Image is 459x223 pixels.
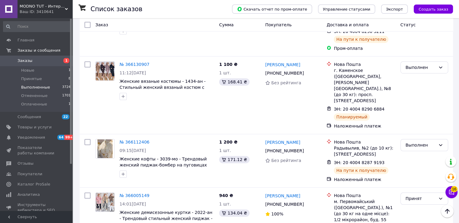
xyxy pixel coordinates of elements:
span: Принятые [21,76,42,82]
span: Отмененные [21,93,47,99]
span: 16 [451,186,457,192]
span: 3724 [62,85,71,90]
span: Скачать отчет по пром-оплате [237,6,307,12]
h1: Список заказов [91,5,142,13]
span: Заказы и сообщения [18,48,60,53]
input: Поиск [3,21,71,32]
img: Фото товару [96,62,114,80]
div: 168.41 ₴ [219,78,249,86]
div: На пути к получателю [334,36,388,43]
span: Сумма [219,22,234,27]
div: 171.12 ₴ [219,156,249,163]
div: Выполнен [406,64,436,71]
a: № 366005149 [120,193,149,198]
span: 22 [62,114,69,119]
span: Статус [400,22,416,27]
span: 1 100 ₴ [219,62,237,67]
div: Пром-оплата [334,45,395,51]
span: Без рейтинга [271,158,301,163]
div: Наложенный платеж [334,176,395,183]
span: Оплаченные [21,102,47,107]
span: 64 [57,135,64,140]
span: 100% [271,212,283,216]
span: 1 шт. [219,148,231,153]
span: Каталог ProSale [18,182,50,187]
div: [PHONE_NUMBER] [264,200,305,208]
span: 09:15[DATE] [120,148,146,153]
a: Фото товару [95,192,115,212]
div: Радывылив, №2 (до 10 кг): [STREET_ADDRESS] [334,145,395,157]
span: Заказ [95,22,108,27]
div: 134.04 ₴ [219,209,249,217]
img: Фото товару [97,139,113,158]
span: 1 шт. [219,202,231,206]
a: Женские кофты - 3039-мо - Трендовый женский пиджак-бомбер на пуговицах [120,157,207,167]
span: Уведомления [18,135,45,140]
a: [PERSON_NAME] [265,139,300,145]
div: Наложенный платеж [334,123,395,129]
div: [PHONE_NUMBER] [264,69,305,77]
span: Управление статусами [323,7,370,11]
div: Планируемый [334,113,370,121]
span: Аналитика [18,192,40,197]
span: MODNO TUT - Интернет магазин женской одежды, товаров для детей [20,4,65,9]
span: 14:01[DATE] [120,202,146,206]
span: Покупатель [265,22,292,27]
span: 1701 [62,93,71,99]
button: Экспорт [381,5,408,14]
span: Выполненные [21,85,50,90]
span: Без рейтинга [271,80,301,85]
div: Нова Пошта [334,61,395,67]
span: 8 [69,76,71,82]
div: г. Каменское ([GEOGRAPHIC_DATA], [PERSON_NAME][GEOGRAPHIC_DATA].), №8 (до 30 кг): просп. [STREET_... [334,67,395,104]
span: Доставка и оплата [327,22,368,27]
button: Управление статусами [318,5,375,14]
span: Новые [21,68,34,73]
a: Фото товару [95,61,115,81]
span: 1 [69,68,71,73]
span: Заказы [18,58,32,63]
span: Главная [18,37,34,43]
a: Фото товару [95,139,115,158]
div: Нова Пошта [334,139,395,145]
span: 1 200 ₴ [219,140,237,144]
span: ЭН: 20 4004 8290 5211 [334,29,384,34]
span: Инструменты вебмастера и SEO [18,202,56,213]
div: Выполнен [406,142,436,148]
span: Показатели работы компании [18,145,56,156]
span: 1 [69,102,71,107]
a: [PERSON_NAME] [265,193,300,199]
div: Нова Пошта [334,192,395,199]
div: м. Первомайський ([GEOGRAPHIC_DATA].), №1 (до 30 кг на одне місце): 1/2 мікрорайон, буд. 55 [334,199,395,223]
button: Чат с покупателем16 [445,186,457,198]
span: 940 ₴ [219,193,233,198]
span: Экспорт [386,7,403,11]
div: Принят [406,195,436,202]
a: [PERSON_NAME] [265,62,300,68]
div: На пути к получателю [334,167,388,174]
button: Создать заказ [414,5,453,14]
span: Отзывы [18,161,33,166]
a: № 366130907 [120,62,149,67]
span: Создать заказ [419,7,448,11]
span: 1 [63,58,69,63]
button: Наверх [441,205,454,218]
span: Сообщения [18,114,41,120]
a: Создать заказ [408,6,453,11]
button: Скачать отчет по пром-оплате [232,5,312,14]
span: 11:12[DATE] [120,70,146,75]
span: 1 шт. [219,70,231,75]
a: Женские вязаные костюмы - 1434-ан - Стильный женский вязаный костюм с юбкой-миди и свитером [120,79,206,96]
span: Покупатели [18,171,42,177]
span: ЭН: 20 4004 8287 9193 [334,160,384,165]
span: 99+ [64,135,74,140]
div: [PHONE_NUMBER] [264,147,305,155]
span: Товары и услуги [18,124,52,130]
a: № 366112406 [120,140,149,144]
img: Фото товару [96,193,114,212]
span: ЭН: 20 4004 8290 6884 [334,107,384,111]
div: Ваш ID: 3410641 [20,9,72,15]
